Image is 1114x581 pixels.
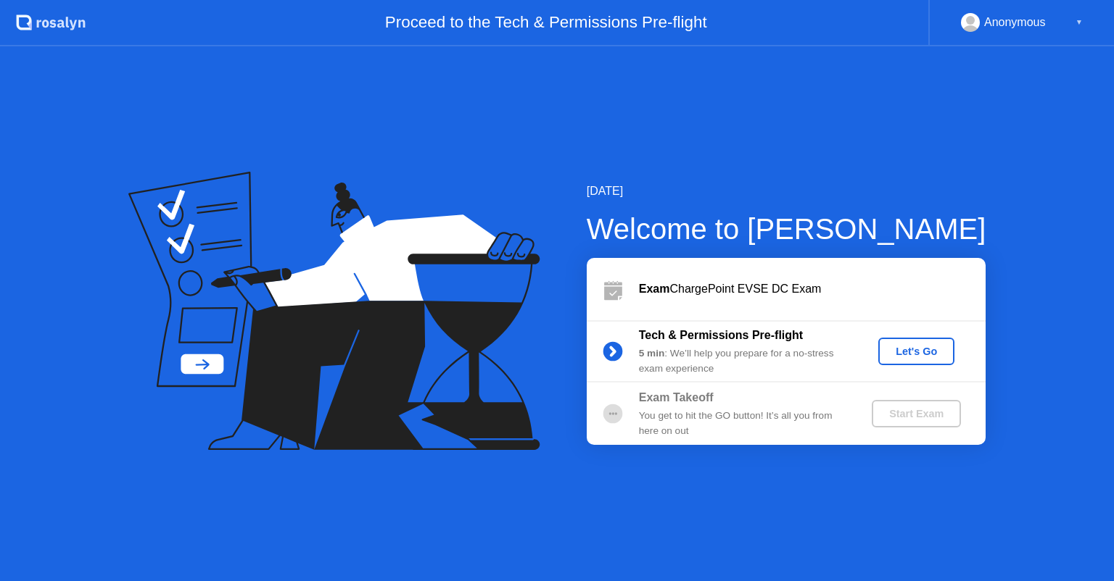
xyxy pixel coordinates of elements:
[884,346,949,357] div: Let's Go
[1076,13,1083,32] div: ▼
[639,280,986,298] div: ChargePoint EVSE DC Exam
[639,348,665,359] b: 5 min
[587,183,986,200] div: [DATE]
[639,409,848,438] div: You get to hit the GO button! It’s all you from here on out
[984,13,1046,32] div: Anonymous
[878,338,954,365] button: Let's Go
[639,329,803,341] b: Tech & Permissions Pre-flight
[878,408,955,419] div: Start Exam
[639,391,714,404] b: Exam Takeoff
[639,346,848,376] div: : We’ll help you prepare for a no-stress exam experience
[587,207,986,251] div: Welcome to [PERSON_NAME]
[872,400,961,427] button: Start Exam
[639,283,670,295] b: Exam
